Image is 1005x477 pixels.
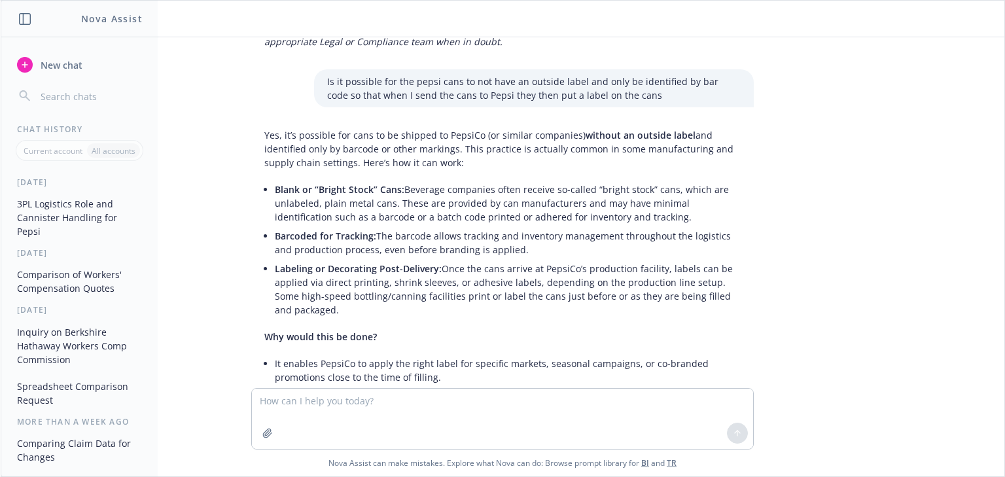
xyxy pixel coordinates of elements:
span: without an outside label [586,129,696,141]
li: Beverage companies often receive so-called “bright stock” cans, which are unlabeled, plain metal ... [275,180,741,226]
span: Why would this be done? [264,330,377,343]
li: The barcode allows tracking and inventory management throughout the logistics and production proc... [275,226,741,259]
div: Chat History [1,124,158,135]
p: Yes, it’s possible for cans to be shipped to PepsiCo (or similar companies) and identified only b... [264,128,741,169]
div: [DATE] [1,177,158,188]
div: [DATE] [1,304,158,315]
span: New chat [38,58,82,72]
button: 3PL Logistics Role and Cannister Handling for Pepsi [12,193,147,242]
button: Inquiry on Berkshire Hathaway Workers Comp Commission [12,321,147,370]
div: [DATE] [1,247,158,258]
span: Barcoded for Tracking: [275,230,376,242]
a: TR [667,457,677,468]
p: Is it possible for the pepsi cans to not have an outside label and only be identified by bar code... [327,75,741,102]
h1: Nova Assist [81,12,143,26]
p: Current account [24,145,82,156]
p: All accounts [92,145,135,156]
span: Blank or “Bright Stock” Cans: [275,183,404,196]
li: Once the cans arrive at PepsiCo’s production facility, labels can be applied via direct printing,... [275,259,741,319]
input: Search chats [38,87,142,105]
li: It enables PepsiCo to apply the right label for specific markets, seasonal campaigns, or co-brand... [275,354,741,387]
button: Comparing Claim Data for Changes [12,433,147,468]
a: BI [641,457,649,468]
button: New chat [12,53,147,77]
button: Comparison of Workers' Compensation Quotes [12,264,147,299]
li: Offers flexibility in inventory and reduces waste if label designs change. [275,387,741,406]
span: Nova Assist can make mistakes. Explore what Nova can do: Browse prompt library for and [6,450,999,476]
div: More than a week ago [1,416,158,427]
span: Labeling or Decorating Post-Delivery: [275,262,442,275]
button: Spreadsheet Comparison Request [12,376,147,411]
